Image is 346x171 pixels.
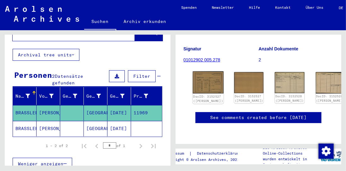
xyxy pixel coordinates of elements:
[13,121,37,136] mat-cell: BRASSLER
[339,6,346,10] span: DE
[86,91,109,101] div: Geburt‏
[52,73,55,79] span: 2
[134,93,148,100] div: Prisoner #
[235,94,263,102] a: DocID: 3152527 ([PERSON_NAME])
[259,57,334,63] p: 2
[103,143,135,149] div: of 1
[37,87,60,105] mat-header-cell: Vorname
[131,87,162,105] mat-header-cell: Prisoner #
[15,93,30,100] div: Nachname
[63,93,77,100] div: Geburtsname
[193,95,223,103] a: DocID: 3152527 ([PERSON_NAME])
[210,114,307,121] a: See comments created before [DATE]
[13,158,72,170] button: Weniger anzeigen
[319,144,334,159] img: Zustimmung ändern
[63,91,85,101] div: Geburtsname
[275,94,304,102] a: DocID: 3152528 ([PERSON_NAME])
[39,93,54,100] div: Vorname
[52,73,83,86] span: Datensätze gefunden
[192,150,249,157] a: Datenschutzerklärung
[37,105,60,121] mat-cell: [PERSON_NAME]
[131,105,162,121] mat-cell: 11969
[107,121,131,136] mat-cell: [DATE]
[316,72,345,94] img: 002.jpg
[13,105,37,121] mat-cell: BRASSLER
[60,87,84,105] mat-header-cell: Geburtsname
[84,87,107,105] mat-header-cell: Geburt‏
[234,72,263,93] img: 002.jpg
[275,72,304,93] img: 001.jpg
[259,46,298,51] b: Anzahl Dokumente
[107,105,131,121] mat-cell: [DATE]
[5,6,79,22] img: Arolsen_neg.svg
[164,150,189,157] a: Impressum
[13,87,37,105] mat-header-cell: Nachname
[128,70,156,82] button: Filter
[84,121,107,136] mat-cell: [GEOGRAPHIC_DATA]
[116,14,174,29] a: Archiv erkunden
[14,69,52,81] div: Personen
[164,150,249,157] div: |
[90,140,103,152] button: Previous page
[13,49,79,61] button: Archival tree units
[46,143,68,149] div: 1 – 2 of 2
[147,140,160,152] button: Last page
[84,105,107,121] mat-cell: [GEOGRAPHIC_DATA]
[107,87,131,105] mat-header-cell: Geburtsdatum
[133,73,150,79] span: Filter
[164,157,249,162] p: Copyright © Arolsen Archives, 2021
[110,91,132,101] div: Geburtsdatum
[84,14,116,30] a: Suchen
[135,140,147,152] button: Next page
[193,71,224,94] img: 001.jpg
[37,121,60,136] mat-cell: [PERSON_NAME]
[316,94,344,102] a: DocID: 3152528 ([PERSON_NAME])
[15,91,38,101] div: Nachname
[18,161,63,167] span: Weniger anzeigen
[263,145,321,156] p: Die Arolsen Archives Online-Collections
[134,91,156,101] div: Prisoner #
[78,140,90,152] button: First page
[110,93,124,100] div: Geburtsdatum
[183,57,220,62] a: 01012902 005.278
[39,91,61,101] div: Vorname
[263,156,321,168] p: wurden entwickelt in Partnerschaft mit
[86,93,101,100] div: Geburt‏
[183,46,201,51] b: Signatur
